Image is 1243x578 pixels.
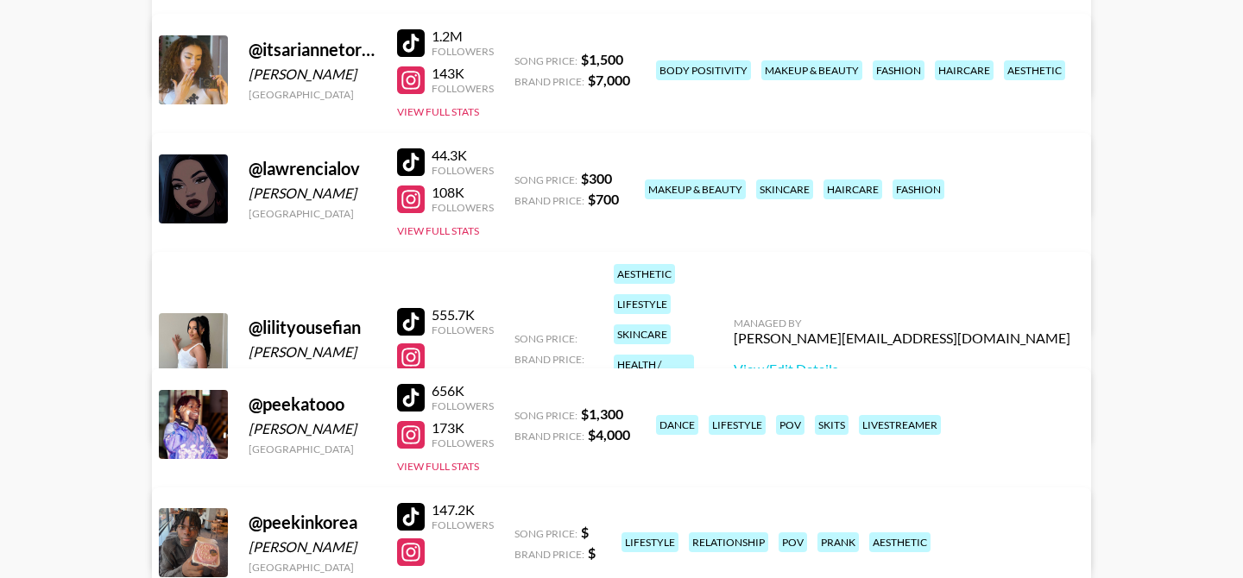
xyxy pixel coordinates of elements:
span: Song Price: [514,527,577,540]
div: [PERSON_NAME] [249,538,376,556]
div: Followers [432,437,494,449]
div: dance [656,415,698,435]
div: [GEOGRAPHIC_DATA] [249,443,376,455]
span: Brand Price: [514,194,584,207]
div: [PERSON_NAME] [249,185,376,202]
div: [GEOGRAPHIC_DATA] [249,207,376,220]
span: Brand Price: [514,75,584,88]
button: View Full Stats [397,224,479,237]
div: [GEOGRAPHIC_DATA] [249,561,376,574]
div: [PERSON_NAME] [249,66,376,83]
div: [PERSON_NAME] [249,420,376,437]
div: 143K [432,65,494,82]
div: Managed By [734,317,1070,330]
div: fashion [873,60,924,80]
strong: $ 300 [581,170,612,186]
span: Song Price: [514,173,577,186]
div: 656K [432,382,494,399]
div: Followers [432,518,494,531]
div: 108K [432,184,494,201]
div: @ lilityousefian [249,317,376,338]
div: Followers [432,399,494,412]
div: 173K [432,419,494,437]
div: haircare [935,60,994,80]
div: @ lawrencialov [249,158,376,179]
div: 147.2K [432,501,494,518]
div: [PERSON_NAME] [249,343,376,361]
div: Followers [432,164,494,177]
span: Song Price: [514,332,577,345]
div: skits [815,415,849,435]
div: @ peekinkorea [249,512,376,533]
div: Followers [432,324,494,336]
div: 44.3K [432,147,494,164]
span: Song Price: [514,409,577,422]
div: skincare [614,324,671,344]
div: haircare [823,179,882,199]
div: aesthetic [1004,60,1065,80]
div: Followers [432,201,494,214]
div: [PERSON_NAME][EMAIL_ADDRESS][DOMAIN_NAME] [734,330,1070,347]
div: relationship [689,532,768,552]
strong: $ 1,500 [581,51,623,67]
div: pov [779,532,807,552]
div: body positivity [656,60,751,80]
strong: $ 4,000 [588,426,630,443]
div: 1.2M [432,28,494,45]
strong: $ 1,300 [581,405,623,422]
div: [GEOGRAPHIC_DATA] [249,366,376,379]
span: Song Price: [514,54,577,67]
div: health / wellness [614,355,694,387]
div: lifestyle [709,415,766,435]
div: [GEOGRAPHIC_DATA] [249,88,376,101]
div: Followers [432,82,494,95]
strong: $ [581,524,589,540]
div: aesthetic [869,532,931,552]
span: Brand Price: [514,548,584,561]
div: makeup & beauty [645,179,746,199]
div: lifestyle [621,532,678,552]
span: Brand Price: [514,353,584,366]
div: lifestyle [614,294,671,314]
button: View Full Stats [397,105,479,118]
div: prank [817,532,859,552]
strong: $ 7,000 [588,72,630,88]
div: pov [776,415,804,435]
div: @ itsariannetorres [249,39,376,60]
div: aesthetic [614,264,675,284]
div: 555.7K [432,306,494,324]
div: fashion [893,179,944,199]
a: View/Edit Details [734,361,1070,378]
div: @ peekatooo [249,393,376,415]
div: livestreamer [859,415,941,435]
div: Followers [432,45,494,58]
div: makeup & beauty [761,60,862,80]
span: Brand Price: [514,430,584,443]
strong: $ 700 [588,191,619,207]
strong: $ [588,544,596,561]
div: skincare [756,179,813,199]
button: View Full Stats [397,460,479,473]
